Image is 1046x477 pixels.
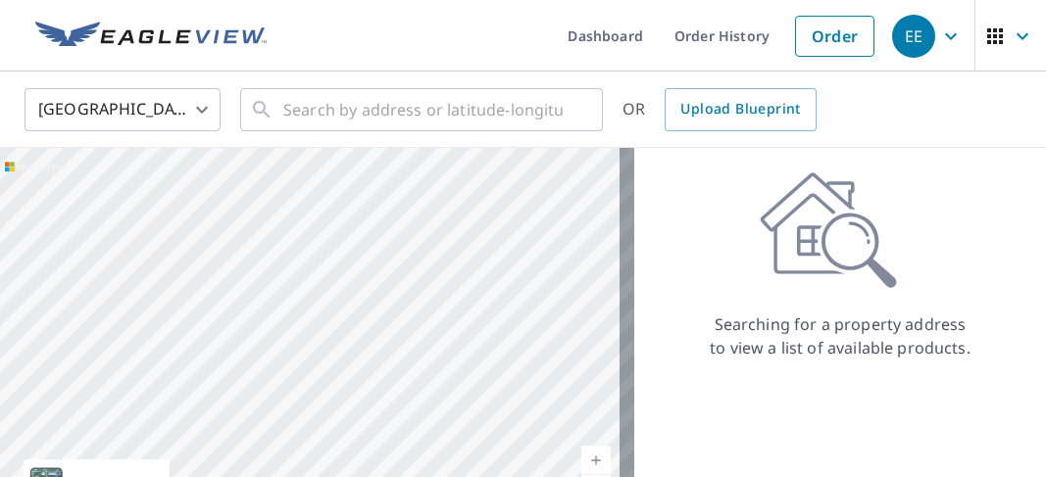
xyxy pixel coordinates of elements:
div: [GEOGRAPHIC_DATA] [25,82,221,137]
a: Order [795,16,874,57]
p: Searching for a property address to view a list of available products. [709,312,971,359]
div: EE [892,15,935,58]
a: Upload Blueprint [665,88,816,131]
div: OR [623,88,817,131]
input: Search by address or latitude-longitude [283,82,563,137]
span: Upload Blueprint [680,97,800,121]
img: EV Logo [35,22,267,51]
a: Current Level 5, Zoom In [581,446,611,475]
